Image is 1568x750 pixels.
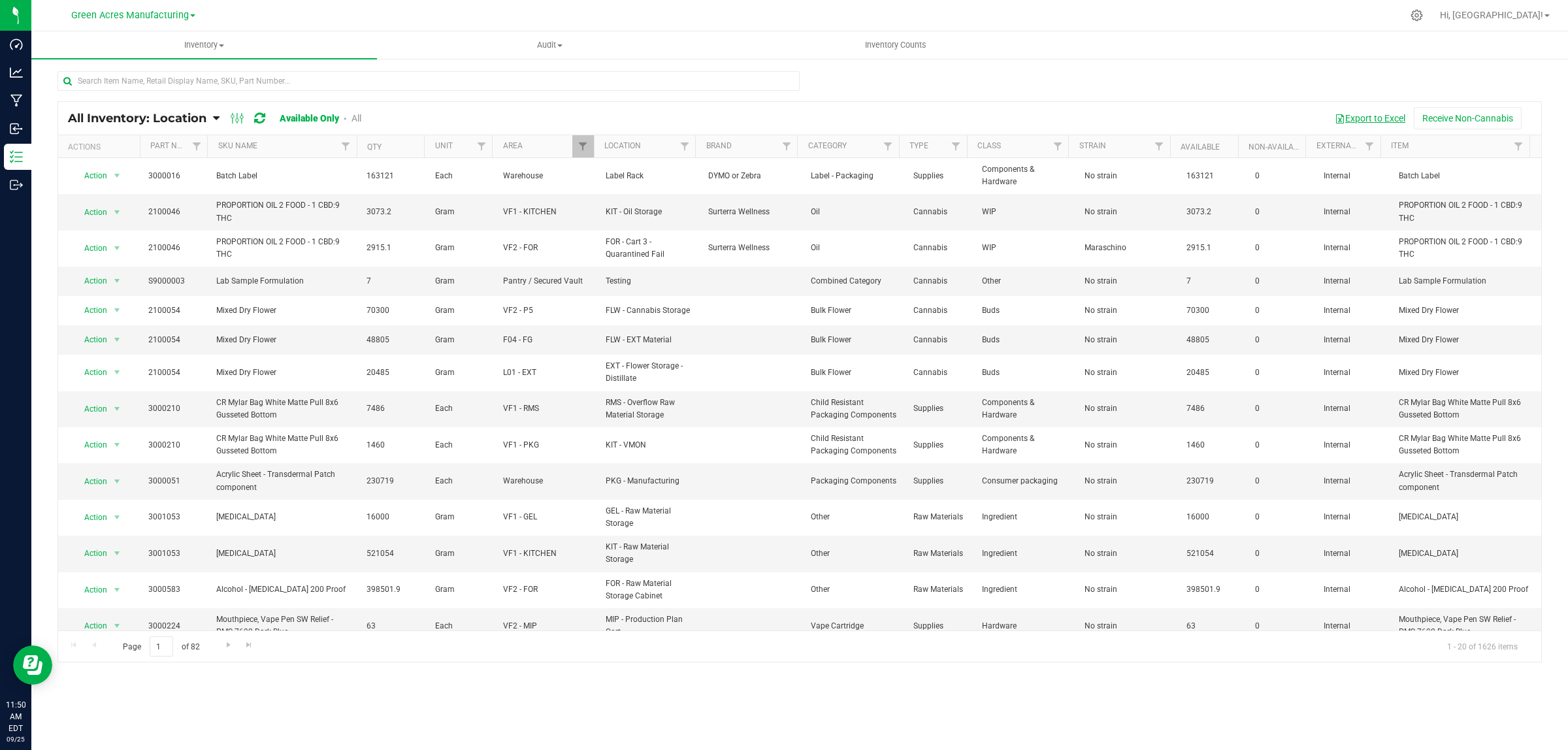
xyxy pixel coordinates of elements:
[1186,583,1239,596] span: 398501.9
[150,636,173,657] input: 1
[674,135,695,157] a: Filter
[1358,135,1380,157] a: Filter
[1399,304,1533,317] span: Mixed Dry Flower
[1255,367,1308,379] span: 0
[982,547,1069,560] span: Ingredient
[367,583,419,596] span: 398501.9
[73,203,108,221] span: Action
[367,402,419,415] span: 7486
[1399,170,1533,182] span: Batch Label
[1085,275,1171,287] span: No strain
[109,581,125,599] span: select
[982,242,1069,254] span: WIP
[367,439,419,451] span: 1460
[1255,304,1308,317] span: 0
[1391,141,1409,150] a: Item
[1149,135,1170,157] a: Filter
[1085,475,1171,487] span: No strain
[435,511,488,523] span: Gram
[606,505,693,530] span: GEL - Raw Material Storage
[57,71,800,91] input: Search Item Name, Retail Display Name, SKU, Part Number...
[216,367,351,379] span: Mixed Dry Flower
[913,402,966,415] span: Supplies
[1085,206,1171,218] span: No strain
[811,170,898,182] span: Label - Packaging
[1440,10,1543,20] span: Hi, [GEOGRAPHIC_DATA]!
[367,170,419,182] span: 163121
[503,275,590,287] span: Pantry / Secured Vault
[913,583,966,596] span: Raw Materials
[367,475,419,487] span: 230719
[1324,583,1383,596] span: Internal
[811,206,898,218] span: Oil
[6,734,25,744] p: 09/25
[435,475,488,487] span: Each
[186,135,207,157] a: Filter
[435,402,488,415] span: Each
[219,636,238,654] a: Go to the next page
[1255,402,1308,415] span: 0
[503,304,590,317] span: VF2 - P5
[10,38,23,51] inline-svg: Dashboard
[503,475,590,487] span: Warehouse
[148,242,201,254] span: 2100046
[1186,304,1239,317] span: 70300
[1255,275,1308,287] span: 0
[913,170,966,182] span: Supplies
[811,397,898,421] span: Child Resistant Packaging Components
[470,135,492,157] a: Filter
[982,275,1069,287] span: Other
[913,367,966,379] span: Cannabis
[73,363,108,382] span: Action
[503,547,590,560] span: VF1 - KITCHEN
[708,206,795,218] span: Surterra Wellness
[377,31,723,59] a: Audit
[148,583,201,596] span: 3000583
[706,141,732,150] a: Brand
[31,39,377,51] span: Inventory
[503,583,590,596] span: VF2 - FOR
[216,547,351,560] span: [MEDICAL_DATA]
[1186,511,1239,523] span: 16000
[148,511,201,523] span: 3001053
[606,275,693,287] span: Testing
[1255,583,1308,596] span: 0
[503,242,590,254] span: VF2 - FOR
[1399,432,1533,457] span: CR Mylar Bag White Matte Pull 8x6 Gusseted Bottom
[1085,583,1171,596] span: No strain
[148,547,201,560] span: 3001053
[1085,511,1171,523] span: No strain
[13,645,52,685] iframe: Resource center
[982,206,1069,218] span: WIP
[982,432,1069,457] span: Components & Hardware
[503,206,590,218] span: VF1 - KITCHEN
[723,31,1068,59] a: Inventory Counts
[811,242,898,254] span: Oil
[6,699,25,734] p: 11:50 AM EDT
[1326,107,1414,129] button: Export to Excel
[982,304,1069,317] span: Buds
[435,367,488,379] span: Gram
[367,304,419,317] span: 70300
[1324,304,1383,317] span: Internal
[1399,613,1533,638] span: Mouthpiece, Vape Pen SW Relief - PMS 7692 Dark Blue
[73,167,108,185] span: Action
[73,239,108,257] span: Action
[435,334,488,346] span: Gram
[73,301,108,319] span: Action
[811,275,898,287] span: Combined Category
[1399,397,1533,421] span: CR Mylar Bag White Matte Pull 8x6 Gusseted Bottom
[811,583,898,596] span: Other
[606,475,693,487] span: PKG - Manufacturing
[1399,547,1533,560] span: [MEDICAL_DATA]
[1085,547,1171,560] span: No strain
[811,620,898,632] span: Vape Cartridge
[982,334,1069,346] span: Buds
[1085,439,1171,451] span: No strain
[148,304,201,317] span: 2100054
[1255,439,1308,451] span: 0
[1324,206,1383,218] span: Internal
[367,367,419,379] span: 20485
[913,475,966,487] span: Supplies
[1085,367,1171,379] span: No strain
